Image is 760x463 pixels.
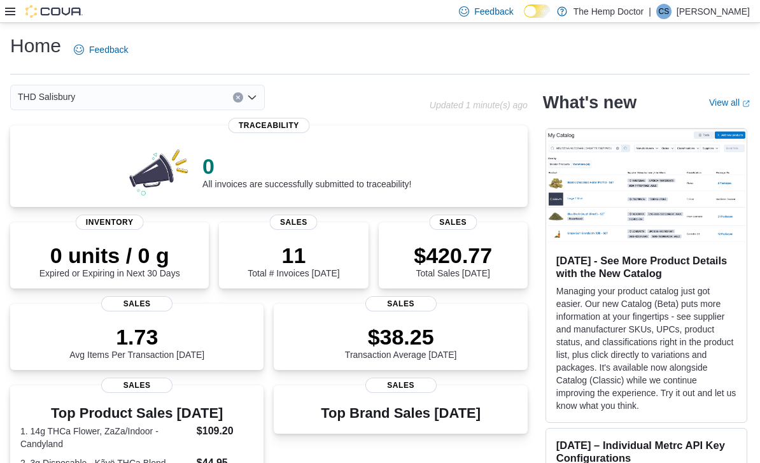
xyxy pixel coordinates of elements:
[414,243,492,278] div: Total Sales [DATE]
[556,254,736,280] h3: [DATE] - See More Product Details with the New Catalog
[659,4,670,19] span: CS
[365,296,437,311] span: Sales
[430,100,528,110] p: Updated 1 minute(s) ago
[556,285,736,412] p: Managing your product catalog just got easier. Our new Catalog (Beta) puts more information at yo...
[270,215,318,230] span: Sales
[10,33,61,59] h1: Home
[229,118,309,133] span: Traceability
[414,243,492,268] p: $420.77
[69,37,133,62] a: Feedback
[656,4,672,19] div: Cindy Shade
[247,92,257,103] button: Open list of options
[709,97,750,108] a: View allExternal link
[69,324,204,360] div: Avg Items Per Transaction [DATE]
[365,378,437,393] span: Sales
[76,215,144,230] span: Inventory
[25,5,83,18] img: Cova
[18,89,75,104] span: THD Salisbury
[101,378,172,393] span: Sales
[20,406,253,421] h3: Top Product Sales [DATE]
[69,324,204,350] p: 1.73
[248,243,339,268] p: 11
[742,100,750,108] svg: External link
[39,243,180,278] div: Expired or Expiring in Next 30 Days
[677,4,750,19] p: [PERSON_NAME]
[321,406,481,421] h3: Top Brand Sales [DATE]
[197,424,254,439] dd: $109.20
[429,215,477,230] span: Sales
[345,324,457,350] p: $38.25
[649,4,651,19] p: |
[474,5,513,18] span: Feedback
[574,4,644,19] p: The Hemp Doctor
[126,146,192,197] img: 0
[101,296,172,311] span: Sales
[233,92,243,103] button: Clear input
[543,92,637,113] h2: What's new
[248,243,339,278] div: Total # Invoices [DATE]
[20,425,192,450] dt: 1. 14g THCa Flower, ZaZa/Indoor - Candyland
[39,243,180,268] p: 0 units / 0 g
[89,43,128,56] span: Feedback
[202,153,411,189] div: All invoices are successfully submitted to traceability!
[202,153,411,179] p: 0
[345,324,457,360] div: Transaction Average [DATE]
[524,4,551,18] input: Dark Mode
